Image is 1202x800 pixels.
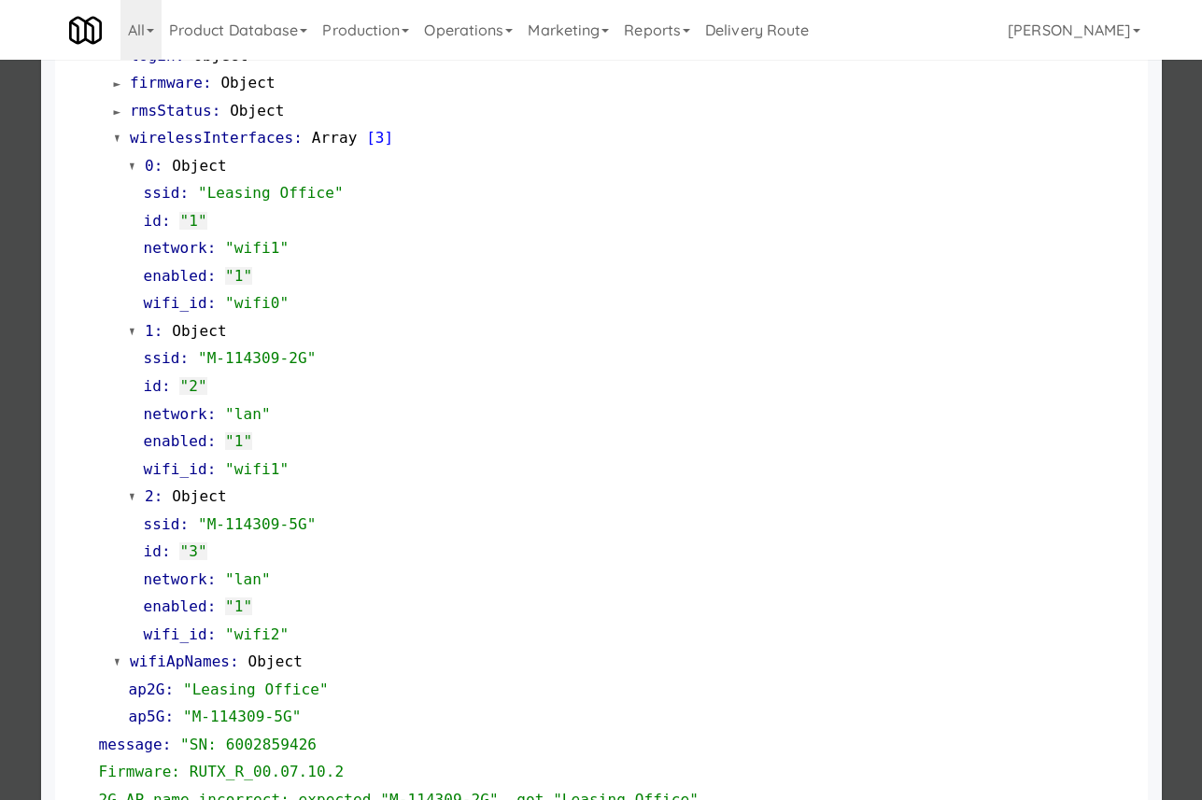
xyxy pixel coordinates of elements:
[69,14,102,47] img: Micromart
[203,74,212,91] span: :
[179,184,189,202] span: :
[225,432,252,450] span: "1"
[164,708,174,725] span: :
[225,267,252,285] span: "1"
[145,322,154,340] span: 1
[129,708,165,725] span: ap5G
[212,102,221,119] span: :
[145,487,154,505] span: 2
[130,102,212,119] span: rmsStatus
[162,212,171,230] span: :
[179,542,206,560] span: "3"
[183,708,302,725] span: "M-114309-5G"
[207,239,217,257] span: :
[145,157,154,175] span: 0
[144,515,180,533] span: ssid
[130,47,176,64] span: login
[207,267,217,285] span: :
[225,625,289,643] span: "wifi2"
[179,349,189,367] span: :
[225,570,271,588] span: "lan"
[230,102,284,119] span: Object
[163,736,172,753] span: :
[144,432,207,450] span: enabled
[144,212,162,230] span: id
[207,597,217,615] span: :
[375,129,385,147] span: 3
[176,47,185,64] span: :
[183,681,329,698] span: "Leasing Office"
[144,267,207,285] span: enabled
[193,47,247,64] span: Object
[230,653,239,670] span: :
[144,597,207,615] span: enabled
[248,653,303,670] span: Object
[207,405,217,423] span: :
[144,377,162,395] span: id
[207,294,217,312] span: :
[385,129,394,147] span: ]
[293,129,303,147] span: :
[207,570,217,588] span: :
[172,487,226,505] span: Object
[144,542,162,560] span: id
[144,239,207,257] span: network
[144,405,207,423] span: network
[130,129,293,147] span: wirelessInterfaces
[129,681,165,698] span: ap2G
[154,157,163,175] span: :
[220,74,275,91] span: Object
[225,294,289,312] span: "wifi0"
[162,377,171,395] span: :
[312,129,358,147] span: Array
[144,460,207,478] span: wifi_id
[198,515,317,533] span: "M-114309-5G"
[172,322,226,340] span: Object
[164,681,174,698] span: :
[179,377,206,395] span: "2"
[198,349,317,367] span: "M-114309-2G"
[225,597,252,615] span: "1"
[144,349,180,367] span: ssid
[130,653,230,670] span: wifiApNames
[144,184,180,202] span: ssid
[179,212,206,230] span: "1"
[130,74,203,91] span: firmware
[154,322,163,340] span: :
[144,294,207,312] span: wifi_id
[225,239,289,257] span: "wifi1"
[99,736,163,753] span: message
[144,570,207,588] span: network
[172,157,226,175] span: Object
[162,542,171,560] span: :
[179,515,189,533] span: :
[225,460,289,478] span: "wifi1"
[207,432,217,450] span: :
[154,487,163,505] span: :
[225,405,271,423] span: "lan"
[198,184,344,202] span: "Leasing Office"
[207,460,217,478] span: :
[207,625,217,643] span: :
[366,129,375,147] span: [
[144,625,207,643] span: wifi_id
